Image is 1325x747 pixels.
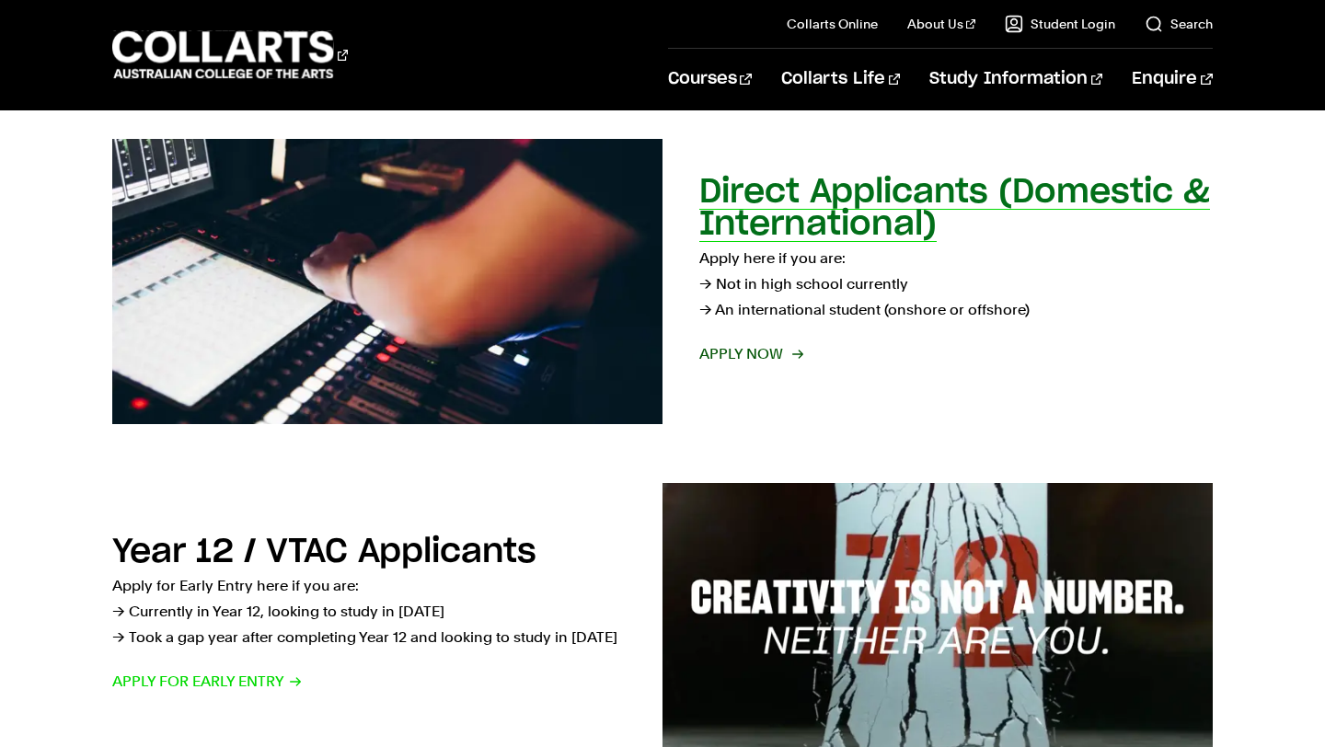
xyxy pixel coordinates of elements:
a: Enquire [1132,49,1212,109]
a: Collarts Life [781,49,900,109]
a: Collarts Online [787,15,878,33]
h2: Direct Applicants (Domestic & International) [699,176,1210,241]
p: Apply for Early Entry here if you are: → Currently in Year 12, looking to study in [DATE] → Took ... [112,573,626,650]
span: Apply for Early Entry [112,669,303,695]
h2: Year 12 / VTAC Applicants [112,535,536,569]
a: Direct Applicants (Domestic & International) Apply here if you are:→ Not in high school currently... [112,139,1212,424]
a: Study Information [929,49,1102,109]
a: Student Login [1005,15,1115,33]
p: Apply here if you are: → Not in high school currently → An international student (onshore or offs... [699,246,1213,323]
a: Courses [668,49,752,109]
a: Search [1145,15,1213,33]
a: About Us [907,15,975,33]
span: Apply now [699,341,801,367]
div: Go to homepage [112,29,348,81]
